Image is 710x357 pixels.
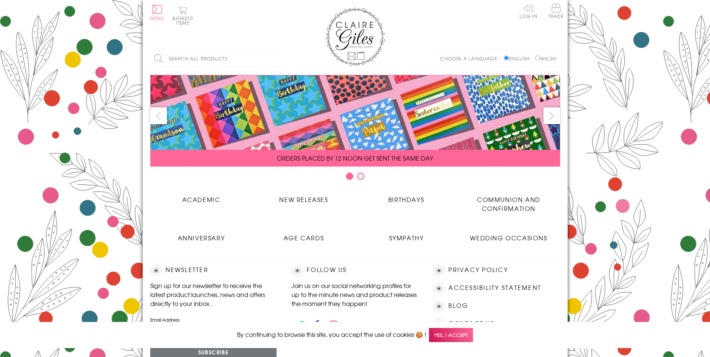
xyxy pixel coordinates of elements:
label: English [504,55,533,62]
a: Accessibility Statement [448,283,541,293]
label: Email Address [150,316,277,323]
span: Age Cards [284,233,324,242]
div: Carousel Pagination [150,172,560,184]
a: Anniversary [150,228,253,242]
button: Basket0 items [173,6,193,25]
span: Academic [182,195,221,204]
span: Trade [548,4,564,18]
span: Anniversary [178,233,225,242]
p: Choose a language: [440,55,502,62]
a: Blog [448,301,468,311]
span: New Releases [279,195,328,204]
p: Join us on our social networking profiles for up to the minute news and product releases the mome... [291,281,418,308]
span: Wedding Occasions [470,233,547,242]
input: English [504,56,509,60]
h2: Follow Us [291,265,418,276]
span: 0 items [176,15,193,26]
button: Carousel Page 2 [357,173,365,180]
a: Contact Us [448,319,494,329]
button: Carousel Page 1 (Current Slide) [346,173,353,180]
span: ORDERS PLACED BY 12 NOON GET SENT THE SAME DAY [277,154,433,162]
span: Menu [150,15,165,22]
span: Sympathy [389,233,424,242]
input: Welsh [535,56,540,60]
span: Communion and Confirmation [477,195,540,213]
a: Wedding Occasions [458,228,560,242]
a: Trade [548,4,564,20]
span: Yes, I accept [429,328,473,342]
a: Sympathy [355,228,458,242]
a: Age Cards [253,228,355,242]
button: Menu [150,5,165,20]
input: Search [273,50,281,67]
a: Communion and Confirmation [458,189,560,213]
a: Log In [520,4,537,18]
h2: Newsletter [150,265,277,276]
label: Welsh [535,55,556,62]
span: Birthdays [388,195,424,204]
input: Search all products [150,50,281,67]
img: Claire Giles Greetings Cards [325,7,385,66]
a: Birthdays [355,189,458,204]
button: next [543,107,560,124]
a: New Releases [253,189,355,204]
a: Privacy Policy [448,265,508,275]
a: Academic [150,189,253,204]
button: prev [150,107,167,124]
p: Sign up for our newsletter to receive the latest product launches, news and offers directly to yo... [150,281,277,308]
